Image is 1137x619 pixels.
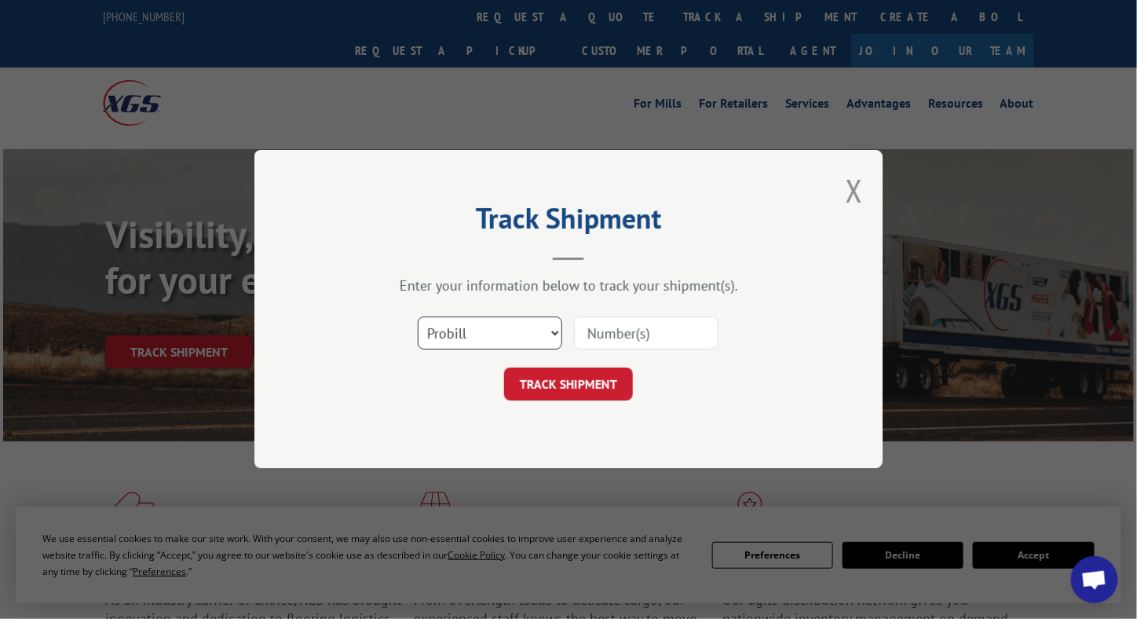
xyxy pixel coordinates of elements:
[574,317,718,350] input: Number(s)
[333,207,804,237] h2: Track Shipment
[333,277,804,295] div: Enter your information below to track your shipment(s).
[846,170,863,211] button: Close modal
[504,368,633,401] button: TRACK SHIPMENT
[1071,556,1118,603] div: Open chat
